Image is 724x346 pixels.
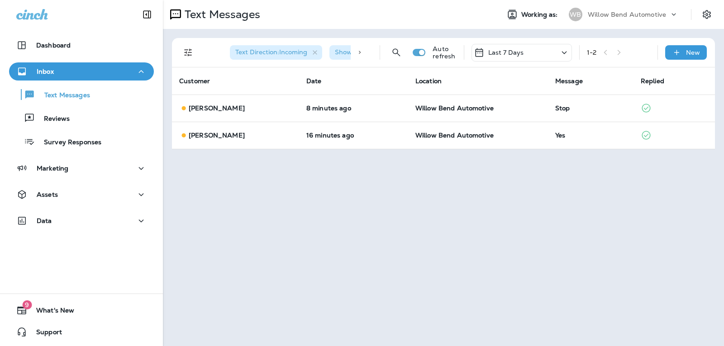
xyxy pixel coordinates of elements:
button: Text Messages [9,85,154,104]
span: 9 [22,300,32,309]
p: Last 7 Days [488,49,524,56]
span: Message [555,77,583,85]
p: Data [37,217,52,224]
span: Show Start/Stop/Unsubscribe : true [335,48,444,56]
button: Settings [699,6,715,23]
p: Reviews [35,115,70,123]
p: Oct 6, 2025 11:20 AM [306,104,401,112]
button: Support [9,323,154,341]
div: Yes [555,132,626,139]
span: Working as: [521,11,560,19]
span: Text Direction : Incoming [235,48,307,56]
p: Survey Responses [35,138,101,147]
button: Survey Responses [9,132,154,151]
div: Text Direction:Incoming [230,45,322,60]
button: Filters [179,43,197,62]
button: Marketing [9,159,154,177]
button: Collapse Sidebar [134,5,160,24]
p: [PERSON_NAME] [189,104,245,112]
p: Marketing [37,165,68,172]
div: WB [569,8,582,21]
div: Stop [555,104,626,112]
button: Assets [9,185,154,204]
span: Customer [179,77,210,85]
button: Data [9,212,154,230]
button: Inbox [9,62,154,81]
span: Willow Bend Automotive [415,104,494,112]
p: Dashboard [36,42,71,49]
p: Oct 6, 2025 11:12 AM [306,132,401,139]
div: Show Start/Stop/Unsubscribe:true [329,45,459,60]
span: Location [415,77,442,85]
button: Reviews [9,109,154,128]
p: [PERSON_NAME] [189,132,245,139]
p: New [686,49,700,56]
button: Search Messages [387,43,405,62]
p: Assets [37,191,58,198]
button: Dashboard [9,36,154,54]
p: Auto refresh [433,45,456,60]
span: Willow Bend Automotive [415,131,494,139]
span: Support [27,328,62,339]
span: Date [306,77,322,85]
button: 9What's New [9,301,154,319]
p: Inbox [37,68,54,75]
p: Willow Bend Automotive [588,11,666,18]
div: 1 - 2 [587,49,596,56]
p: Text Messages [35,91,90,100]
p: Text Messages [181,8,260,21]
span: Replied [641,77,664,85]
span: What's New [27,307,74,318]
